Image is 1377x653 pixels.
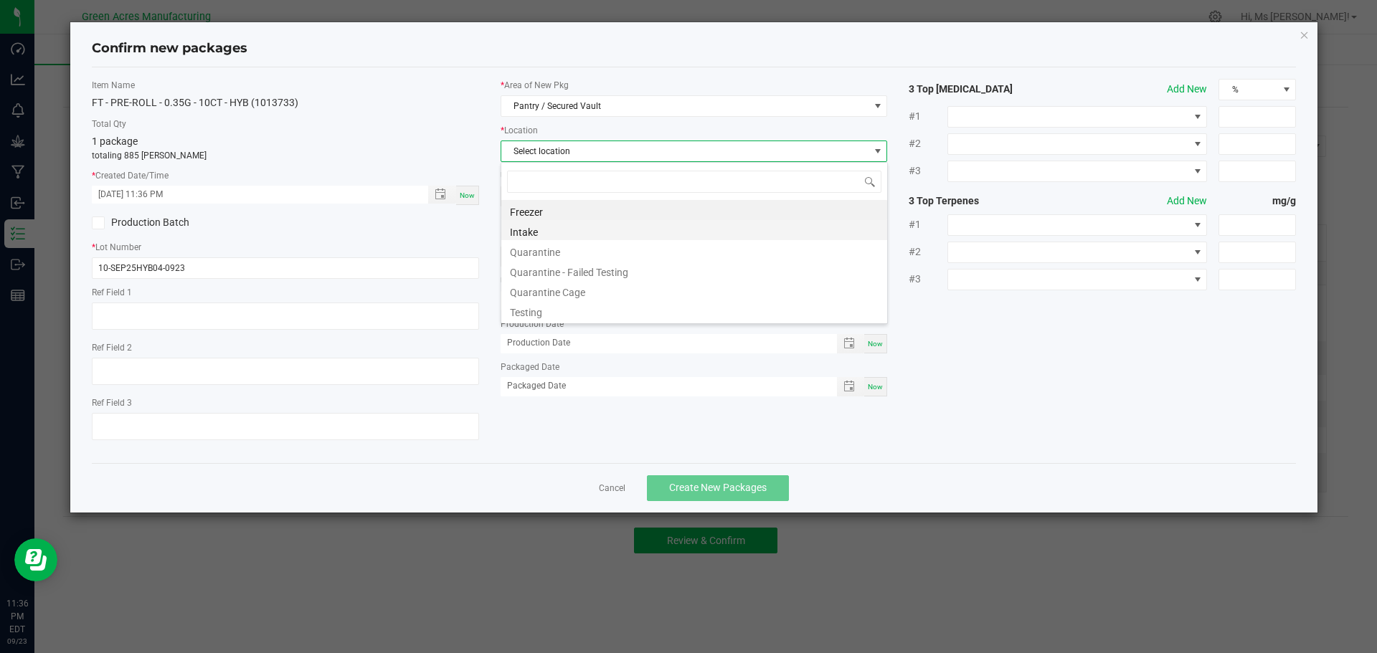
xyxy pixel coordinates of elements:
[501,318,888,330] label: Production Date
[501,96,869,116] span: Pantry / Secured Vault
[909,217,947,232] span: #1
[501,334,822,352] input: Production Date
[460,191,475,199] span: Now
[909,109,947,124] span: #1
[92,149,479,162] p: totaling 885 [PERSON_NAME]
[909,194,1064,209] strong: 3 Top Terpenes
[1167,194,1207,209] button: Add New
[92,186,413,204] input: Created Datetime
[909,244,947,259] span: #2
[92,396,479,409] label: Ref Field 3
[501,79,888,92] label: Area of New Pkg
[501,141,869,161] span: Select location
[909,163,947,178] span: #3
[1219,194,1296,209] strong: mg/g
[909,272,947,287] span: #3
[868,383,883,391] span: Now
[92,135,138,147] span: 1 package
[868,340,883,348] span: Now
[92,241,479,254] label: Lot Number
[501,361,888,373] label: Packaged Date
[1167,82,1207,97] button: Add New
[92,215,275,230] label: Production Batch
[837,334,865,353] span: Toggle popup
[92,95,479,110] div: FT - PRE-ROLL - 0.35G - 10CT - HYB (1013733)
[428,186,456,204] span: Toggle popup
[909,82,1064,97] strong: 3 Top [MEDICAL_DATA]
[1219,80,1277,100] span: %
[92,39,1297,58] h4: Confirm new packages
[599,482,625,495] a: Cancel
[837,377,865,396] span: Toggle popup
[92,169,479,182] label: Created Date/Time
[92,286,479,299] label: Ref Field 1
[501,377,822,395] input: Packaged Date
[92,118,479,130] label: Total Qty
[501,124,888,137] label: Location
[647,475,789,501] button: Create New Packages
[92,341,479,354] label: Ref Field 2
[92,79,479,92] label: Item Name
[909,136,947,151] span: #2
[669,482,767,493] span: Create New Packages
[14,538,57,581] iframe: Resource center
